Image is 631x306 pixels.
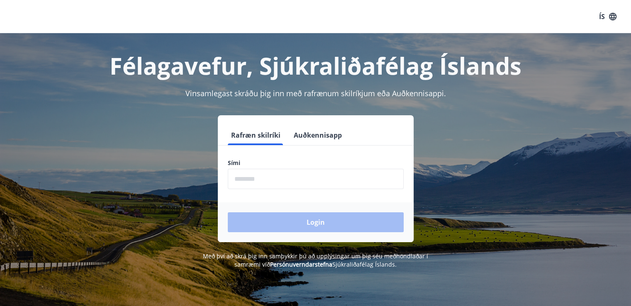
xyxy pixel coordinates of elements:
[228,125,284,145] button: Rafræn skilríki
[228,159,404,167] label: Sími
[27,50,604,81] h1: Félagavefur, Sjúkraliðafélag Íslands
[594,9,621,24] button: ÍS
[203,252,428,268] span: Með því að skrá þig inn samþykkir þú að upplýsingar um þig séu meðhöndlaðar í samræmi við Sjúkral...
[270,260,332,268] a: Persónuverndarstefna
[290,125,345,145] button: Auðkennisapp
[185,88,446,98] span: Vinsamlegast skráðu þig inn með rafrænum skilríkjum eða Auðkennisappi.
